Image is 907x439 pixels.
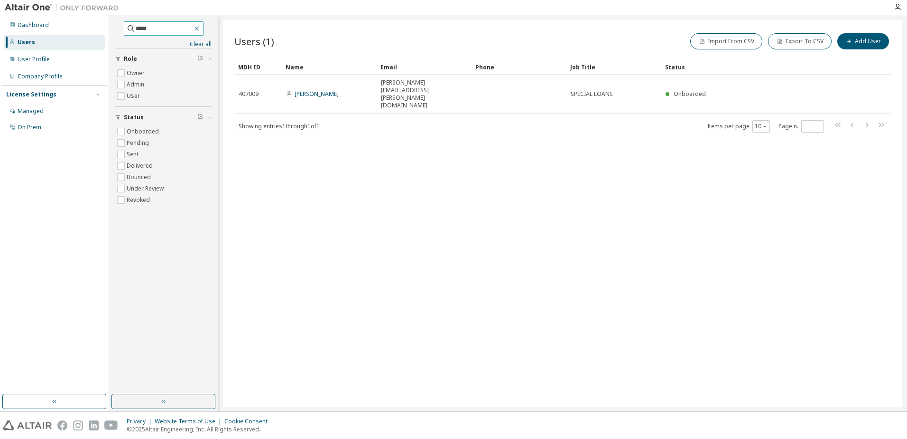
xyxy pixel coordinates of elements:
[127,425,273,433] p: © 2025 Altair Engineering, Inc. All Rights Reserved.
[239,122,320,130] span: Showing entries 1 through 1 of 1
[18,124,41,131] div: On Prem
[778,120,824,133] span: Page n.
[18,107,44,115] div: Managed
[238,59,278,75] div: MDH ID
[837,33,889,49] button: Add User
[295,90,339,98] a: [PERSON_NAME]
[18,21,49,29] div: Dashboard
[127,194,152,206] label: Revoked
[127,183,166,194] label: Under Review
[127,160,155,172] label: Delivered
[155,418,224,425] div: Website Terms of Use
[234,35,274,48] span: Users (1)
[127,67,147,79] label: Owner
[665,59,842,75] div: Status
[475,59,563,75] div: Phone
[380,59,468,75] div: Email
[674,90,706,98] span: Onboarded
[89,420,99,430] img: linkedin.svg
[197,114,203,121] span: Clear filter
[124,114,144,121] span: Status
[239,90,259,98] span: 407009
[707,120,770,133] span: Items per page
[6,91,56,98] div: License Settings
[690,33,762,49] button: Import From CSV
[127,79,146,90] label: Admin
[115,107,212,128] button: Status
[127,149,140,160] label: Sent
[127,126,161,137] label: Onboarded
[115,40,212,48] a: Clear all
[73,420,83,430] img: instagram.svg
[127,172,153,183] label: Bounced
[18,73,63,80] div: Company Profile
[18,56,50,63] div: User Profile
[3,420,52,430] img: altair_logo.svg
[755,123,768,130] button: 10
[5,3,123,12] img: Altair One
[18,38,35,46] div: Users
[224,418,273,425] div: Cookie Consent
[768,33,832,49] button: Export To CSV
[197,55,203,63] span: Clear filter
[115,48,212,69] button: Role
[127,137,151,149] label: Pending
[124,55,137,63] span: Role
[571,90,613,98] span: SPECIAL LOANS
[127,418,155,425] div: Privacy
[570,59,657,75] div: Job Title
[381,79,467,109] span: [PERSON_NAME][EMAIL_ADDRESS][PERSON_NAME][DOMAIN_NAME]
[57,420,67,430] img: facebook.svg
[286,59,373,75] div: Name
[104,420,118,430] img: youtube.svg
[127,90,142,102] label: User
